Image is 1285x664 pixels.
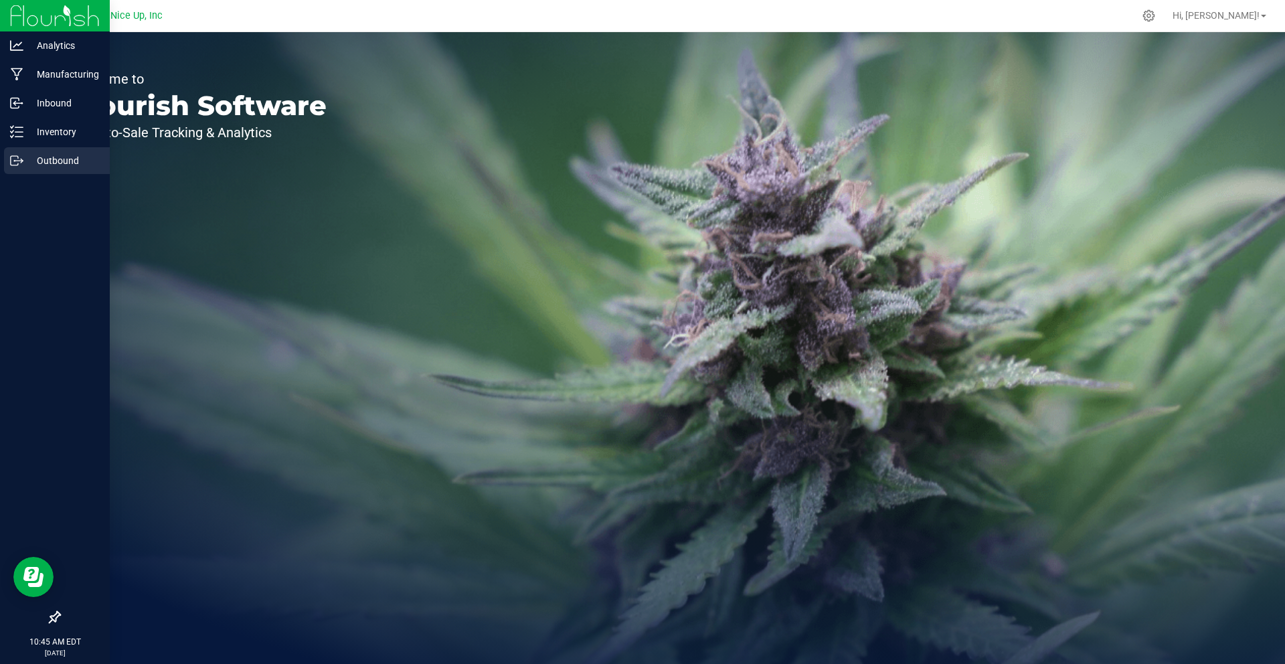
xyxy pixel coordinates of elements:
p: Outbound [23,153,104,169]
span: Hi, [PERSON_NAME]! [1173,10,1260,21]
inline-svg: Inventory [10,125,23,139]
p: Inbound [23,95,104,111]
inline-svg: Analytics [10,39,23,52]
p: 10:45 AM EDT [6,636,104,648]
div: Manage settings [1140,9,1157,22]
p: Seed-to-Sale Tracking & Analytics [72,126,327,139]
p: Flourish Software [72,92,327,119]
p: Inventory [23,124,104,140]
p: [DATE] [6,648,104,658]
inline-svg: Inbound [10,96,23,110]
p: Welcome to [72,72,327,86]
inline-svg: Manufacturing [10,68,23,81]
p: Analytics [23,37,104,54]
iframe: Resource center [13,557,54,597]
p: Manufacturing [23,66,104,82]
span: Nice Up, Inc [110,10,163,21]
inline-svg: Outbound [10,154,23,167]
